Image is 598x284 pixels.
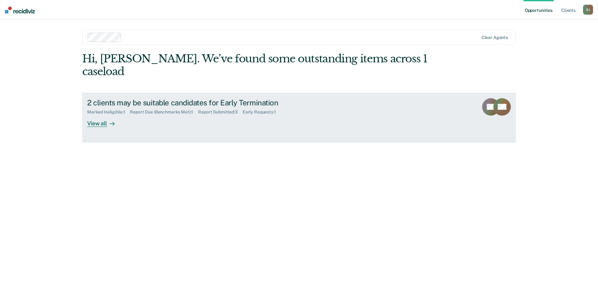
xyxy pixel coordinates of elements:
div: Report Submitted : 3 [198,109,243,115]
div: Report Due (Benchmarks Met) : 1 [130,109,198,115]
a: 2 clients may be suitable candidates for Early TerminationMarked Ineligible:1Report Due (Benchmar... [82,93,516,142]
button: BJ [583,5,593,15]
div: Hi, [PERSON_NAME]. We’ve found some outstanding items across 1 caseload [82,52,429,78]
img: Recidiviz [5,7,35,13]
div: Clear agents [482,35,508,40]
div: 2 clients may be suitable candidates for Early Termination [87,98,306,107]
div: Marked Ineligible : 1 [87,109,130,115]
div: B J [583,5,593,15]
div: View all [87,115,122,127]
div: Early Requests : 1 [243,109,281,115]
